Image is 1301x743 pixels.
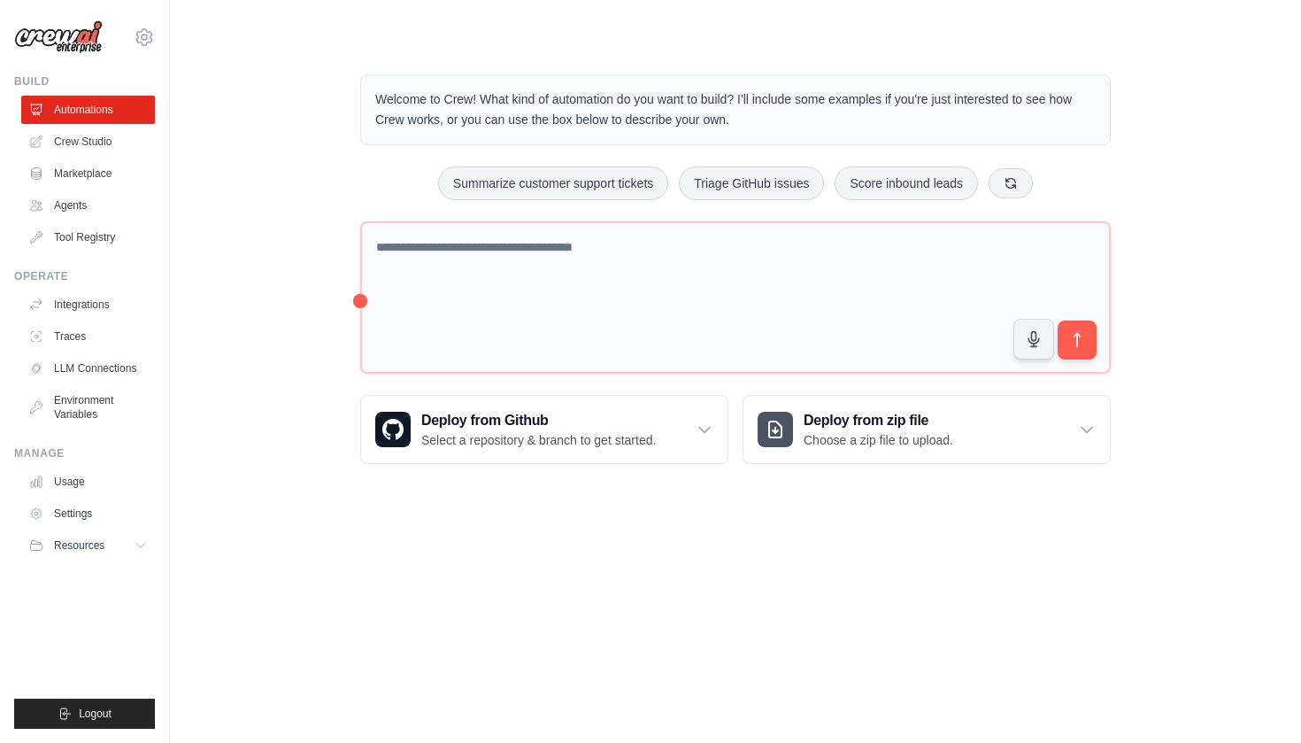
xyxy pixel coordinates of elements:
h3: Create an automation [963,604,1237,628]
div: Manage [14,446,155,461]
p: Describe the automation you want to build, select an example option, or use the microphone to spe... [963,635,1237,693]
a: Marketplace [21,159,155,188]
span: Resources [54,538,104,553]
a: Settings [21,499,155,528]
button: Score inbound leads [835,166,978,200]
div: Build [14,74,155,89]
h3: Deploy from Github [421,410,656,431]
a: Tool Registry [21,223,155,252]
a: Agents [21,191,155,220]
a: Environment Variables [21,386,155,429]
button: Summarize customer support tickets [438,166,668,200]
h3: Deploy from zip file [804,410,953,431]
a: Crew Studio [21,128,155,156]
a: Automations [21,96,155,124]
button: Resources [21,531,155,560]
a: LLM Connections [21,354,155,383]
img: Logo [14,20,103,54]
span: Logout [79,707,112,721]
button: Triage GitHub issues [679,166,824,200]
p: Select a repository & branch to get started. [421,431,656,449]
button: Logout [14,699,155,729]
button: Close walkthrough [1247,581,1260,594]
a: Traces [21,322,155,351]
a: Usage [21,468,155,496]
span: Step 1 [976,584,1012,598]
a: Integrations [21,290,155,319]
div: Operate [14,269,155,283]
p: Welcome to Crew! What kind of automation do you want to build? I'll include some examples if you'... [375,89,1096,130]
p: Choose a zip file to upload. [804,431,953,449]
